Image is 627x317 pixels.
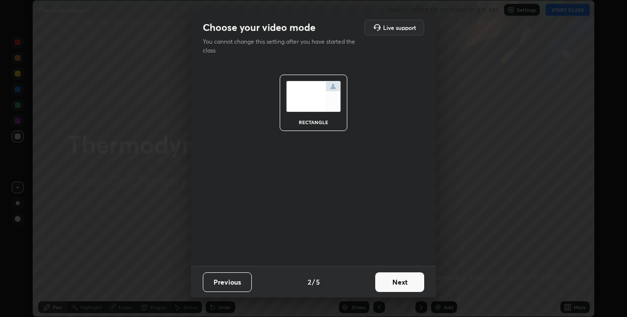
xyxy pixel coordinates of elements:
button: Next [375,272,424,292]
img: normalScreenIcon.ae25ed63.svg [286,81,341,112]
h4: 2 [308,277,311,287]
p: You cannot change this setting after you have started the class [203,37,362,55]
h4: / [312,277,315,287]
h5: Live support [383,25,416,30]
h4: 5 [316,277,320,287]
div: rectangle [294,120,333,125]
h2: Choose your video mode [203,21,315,34]
button: Previous [203,272,252,292]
